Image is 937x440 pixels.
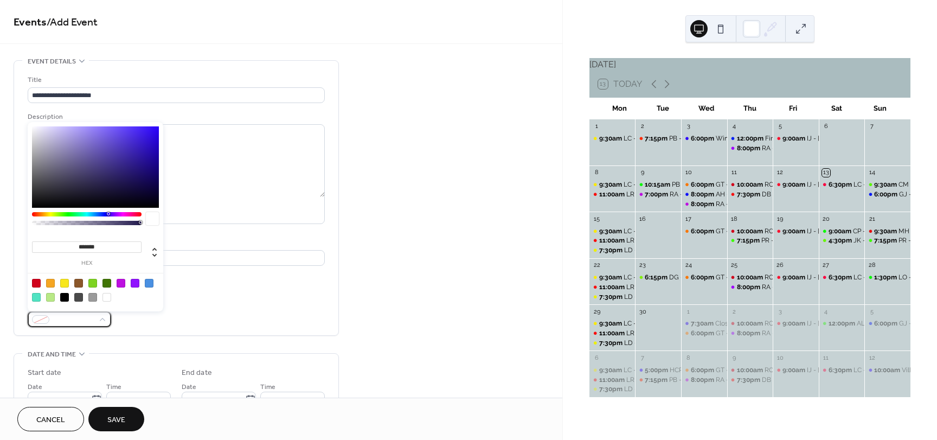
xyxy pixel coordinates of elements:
div: RA - Band Practice (Thu) [727,329,773,338]
div: HCRR - Committee [635,366,681,375]
span: 9:30am [599,273,624,282]
div: Fire Extinguisher Testing [727,134,773,143]
span: 9:30am [599,366,624,375]
span: 6:00pm [691,227,716,236]
span: 11:00am [599,375,626,385]
div: 20 [822,215,830,223]
div: 9 [730,354,739,362]
div: PB - Art group [635,375,681,385]
div: LR - Yoga group [626,283,675,292]
div: Wine and Words on Wednesdays [716,134,817,143]
div: 16 [638,215,646,223]
span: 8:00pm [737,329,762,338]
div: Location [28,237,323,248]
div: Fire Extinguisher Testing [765,134,838,143]
div: DG - Private Event [635,273,681,282]
span: 12:00pm [737,134,765,143]
div: LD - Choir practice [589,292,636,302]
div: 14 [868,169,876,177]
div: 15 [593,215,601,223]
span: Date [28,381,42,393]
div: 3 [776,308,784,316]
div: 3 [684,123,692,131]
div: GT - Private Meeting [716,366,778,375]
div: Closed for Maintenance [681,319,727,328]
div: LR - Yoga group [626,236,675,245]
div: 25 [730,262,739,270]
div: Mon [598,98,641,119]
span: Save [107,415,125,426]
div: IJ - St Johns church [773,273,819,282]
div: #417505 [102,279,111,288]
span: 8:00pm [691,200,716,209]
div: LC - Pilates [624,319,658,328]
div: #D0021B [32,279,41,288]
div: RC - Yoga [765,180,794,189]
span: 7:15pm [737,236,761,245]
div: RC - Yoga [765,319,794,328]
div: PB - Art group [669,134,711,143]
div: AH - Parish Council [681,190,727,199]
div: #BD10E0 [117,279,125,288]
div: 5 [776,123,784,131]
div: IJ - [GEOGRAPHIC_DATA][PERSON_NAME] [807,366,933,375]
span: 6:00pm [691,329,716,338]
span: 10:00am [737,180,765,189]
div: PB - Art group [669,375,711,385]
div: 6 [822,123,830,131]
div: IJ - St Johns church [773,180,819,189]
div: LC - Young Church [819,366,865,375]
div: IJ - [GEOGRAPHIC_DATA][PERSON_NAME] [807,319,933,328]
div: 29 [593,308,601,316]
div: 27 [822,262,830,270]
div: DG - Private Event [669,273,724,282]
div: GJ - Private event [864,190,910,199]
div: #9013FE [131,279,139,288]
span: 6:00pm [691,273,716,282]
div: #50E3C2 [32,293,41,302]
span: 9:30am [599,227,624,236]
span: 7:30pm [599,246,624,255]
div: 22 [593,262,601,270]
div: #F5A623 [46,279,55,288]
div: LR - Yoga group [589,283,636,292]
span: 9:00am [829,227,853,236]
div: GT - Private Meeting [716,180,778,189]
div: PR - Private meeting [727,236,773,245]
div: LC - Pilates [624,134,658,143]
span: 5:00pm [645,366,670,375]
span: 9:00am [782,366,807,375]
div: GT - Private Meeting [716,227,778,236]
div: LC - Young Church [819,180,865,189]
div: RA - Band Practice (Wed) [716,200,792,209]
div: 6 [593,354,601,362]
label: hex [32,260,142,266]
span: / Add Event [47,12,98,33]
div: #7ED321 [88,279,97,288]
button: Save [88,407,144,431]
div: #F8E71C [60,279,69,288]
div: LC - Pilates [589,134,636,143]
div: 1 [684,308,692,316]
div: LR - Yoga group [626,329,675,338]
div: AL - Private Party [857,319,909,328]
span: 8:00pm [737,283,762,292]
div: 30 [638,308,646,316]
div: LR - Yoga group [589,329,636,338]
div: CM - Private Meeting [864,180,910,189]
div: 9 [638,169,646,177]
div: LD - Choir practice [624,339,681,348]
span: 7:00pm [645,190,670,199]
span: 7:30pm [599,292,624,302]
div: RC - Yoga [765,273,794,282]
div: Start date [28,367,61,379]
div: LC - Pilates [589,227,636,236]
div: 1 [593,123,601,131]
div: 8 [593,169,601,177]
div: DB - Men's club [727,375,773,385]
div: 21 [868,215,876,223]
div: Fri [772,98,815,119]
div: LD - Choir practice [624,385,681,394]
div: LC - Pilates [624,366,658,375]
div: 4 [822,308,830,316]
